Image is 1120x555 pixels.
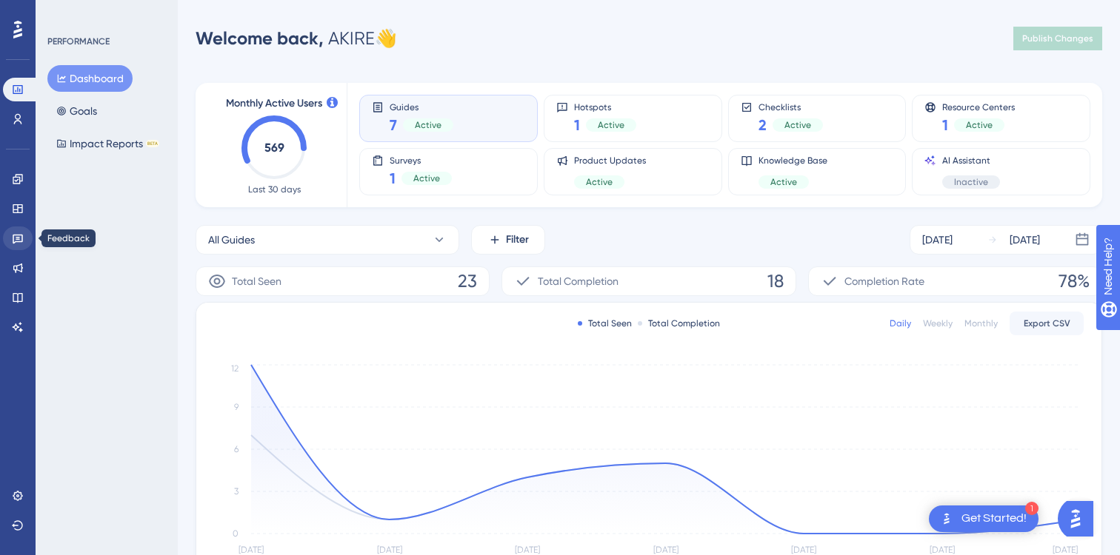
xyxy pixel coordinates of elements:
div: 1 [1025,502,1039,515]
span: Active [415,119,441,131]
span: 7 [390,115,397,135]
span: Active [966,119,993,131]
tspan: [DATE] [653,545,679,555]
tspan: 12 [231,363,239,374]
tspan: [DATE] [377,545,402,555]
text: 569 [264,141,284,155]
span: 1 [942,115,948,135]
span: Active [413,172,440,184]
tspan: [DATE] [791,545,816,555]
tspan: 0 [233,528,239,539]
button: Impact ReportsBETA [47,130,168,157]
span: Guides [390,101,453,112]
div: [DATE] [922,231,953,249]
span: Completion Rate [844,272,924,290]
span: Filter [506,231,529,249]
span: Surveys [390,155,452,165]
div: PERFORMANCE [47,36,110,47]
span: 1 [574,115,580,135]
span: All Guides [208,231,255,249]
span: Resource Centers [942,101,1015,112]
span: Need Help? [35,4,93,21]
div: Total Seen [578,317,632,329]
span: Last 30 days [248,184,301,195]
div: BETA [146,140,159,147]
span: AI Assistant [942,155,1000,166]
tspan: 9 [234,402,239,412]
div: Weekly [923,317,953,329]
div: Open Get Started! checklist, remaining modules: 1 [929,505,1039,532]
button: Goals [47,98,106,124]
span: 18 [767,269,784,293]
span: Export CSV [1024,317,1070,329]
span: Active [598,119,624,131]
tspan: [DATE] [930,545,955,555]
tspan: [DATE] [1053,545,1078,555]
tspan: [DATE] [239,545,264,555]
span: Active [770,176,797,188]
div: Get Started! [961,511,1027,527]
span: Checklists [759,101,823,112]
img: launcher-image-alternative-text [938,510,956,528]
button: All Guides [196,225,459,255]
div: Daily [890,317,911,329]
span: Welcome back, [196,27,324,49]
button: Publish Changes [1013,27,1102,50]
div: Monthly [964,317,998,329]
span: 23 [458,269,477,293]
span: Inactive [954,176,988,188]
tspan: 3 [234,486,239,497]
div: Total Completion [638,317,720,329]
iframe: UserGuiding AI Assistant Launcher [1058,497,1102,541]
span: Publish Changes [1022,33,1093,44]
span: Active [586,176,613,188]
tspan: 6 [234,444,239,454]
span: Hotspots [574,101,636,112]
button: Dashboard [47,65,133,92]
span: Monthly Active Users [226,95,322,112]
button: Filter [471,225,545,255]
span: 1 [390,168,396,189]
div: AKIRE 👋 [196,27,397,50]
span: Product Updates [574,155,646,166]
span: Total Completion [538,272,619,290]
span: Active [784,119,811,131]
div: [DATE] [1010,231,1040,249]
span: Knowledge Base [759,155,827,166]
tspan: [DATE] [515,545,540,555]
span: 2 [759,115,767,135]
button: Export CSV [1010,312,1084,335]
span: Total Seen [232,272,281,290]
span: 78% [1059,269,1090,293]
